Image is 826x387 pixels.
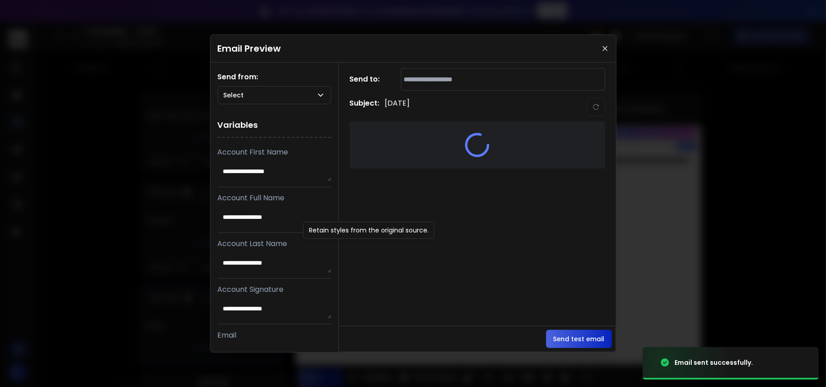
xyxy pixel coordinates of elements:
[218,330,331,341] p: Email
[218,147,331,158] p: Account First Name
[218,193,331,203] p: Account Full Name
[218,238,331,249] p: Account Last Name
[224,91,248,100] p: Select
[218,284,331,295] p: Account Signature
[350,74,386,85] h1: Send to:
[303,222,435,239] div: Retain styles from the original source.
[218,42,281,55] h1: Email Preview
[546,330,612,348] button: Send test email
[218,113,331,138] h1: Variables
[385,98,410,116] p: [DATE]
[218,72,331,82] h1: Send from:
[350,98,380,116] h1: Subject:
